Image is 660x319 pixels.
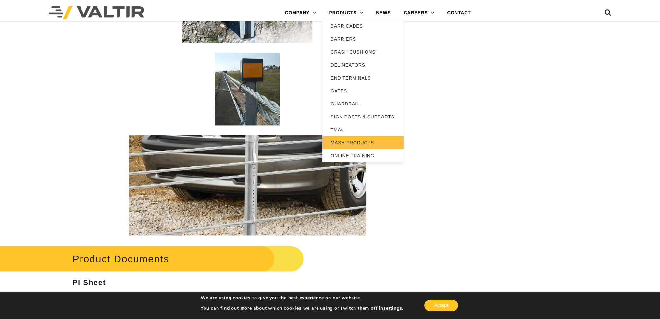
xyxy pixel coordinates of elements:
strong: PI Sheet [72,278,106,287]
a: MASH PRODUCTS [322,136,404,149]
a: COMPANY [279,6,323,19]
a: PRODUCTS [322,6,369,19]
a: END TERMINALS [322,71,404,84]
a: CRASH CUSHIONS [322,45,404,58]
a: BARRICADES [322,19,404,32]
a: BARRIERS [322,32,404,45]
a: TMAs [322,123,404,136]
img: Valtir [49,6,144,19]
a: GUARDRAIL [322,97,404,110]
a: CAREERS [397,6,441,19]
p: We are using cookies to give you the best experience on our website. [201,295,403,301]
p: You can find out more about which cookies we are using or switch them off in . [201,305,403,311]
button: Accept [424,300,458,311]
a: DELINEATORS [322,58,404,71]
a: ONLINE TRAINING [322,149,404,162]
button: settings [383,305,402,311]
a: CONTACT [441,6,477,19]
a: NEWS [369,6,397,19]
a: GATES [322,84,404,97]
a: SIGN POSTS & SUPPORTS [322,110,404,123]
